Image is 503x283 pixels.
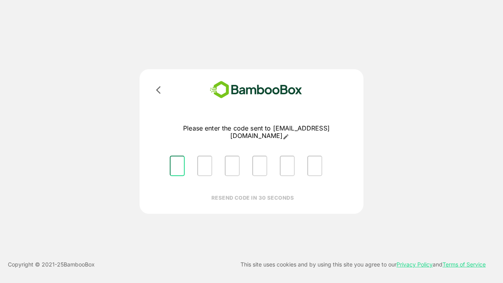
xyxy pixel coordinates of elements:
p: Please enter the code sent to [EMAIL_ADDRESS][DOMAIN_NAME] [163,125,349,140]
input: Please enter OTP character 5 [280,156,295,176]
input: Please enter OTP character 3 [225,156,240,176]
input: Please enter OTP character 4 [252,156,267,176]
input: Please enter OTP character 2 [197,156,212,176]
a: Privacy Policy [397,261,433,268]
p: Copyright © 2021- 25 BambooBox [8,260,95,269]
a: Terms of Service [442,261,486,268]
input: Please enter OTP character 1 [170,156,185,176]
input: Please enter OTP character 6 [307,156,322,176]
p: This site uses cookies and by using this site you agree to our and [240,260,486,269]
img: bamboobox [198,79,314,101]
